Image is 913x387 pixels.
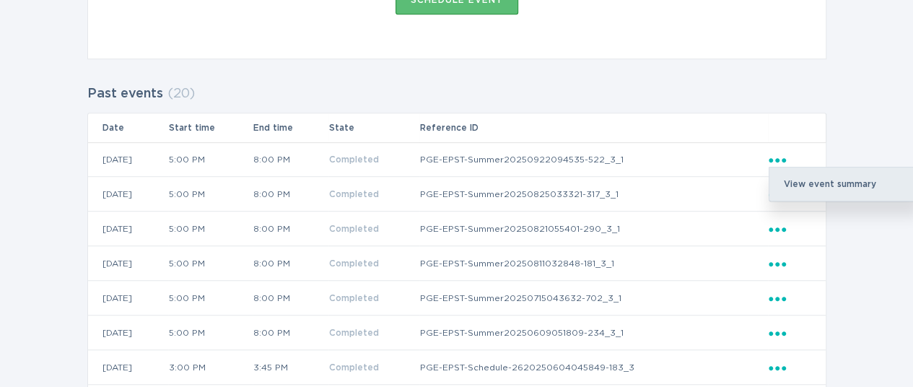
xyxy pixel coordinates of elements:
[769,360,811,375] div: Popover menu
[88,212,168,246] td: [DATE]
[329,259,379,268] span: Completed
[168,246,253,281] td: 5:00 PM
[88,350,826,385] tr: 9711d503a2d74b168a247a226408dd06
[88,281,168,316] td: [DATE]
[88,316,826,350] tr: 2eb688d7ded346c79f2ea5bfcfb18938
[88,246,168,281] td: [DATE]
[87,81,163,107] h2: Past events
[88,142,168,177] td: [DATE]
[329,155,379,164] span: Completed
[253,113,328,142] th: End time
[88,177,826,212] tr: 4bb12ae142ab4789b8e024d57457a382
[167,87,195,100] span: ( 20 )
[253,142,328,177] td: 8:00 PM
[168,113,253,142] th: Start time
[419,350,768,385] td: PGE-EPST-Schedule-2620250604045849-183_3
[253,212,328,246] td: 8:00 PM
[419,212,768,246] td: PGE-EPST-Summer20250821055401-290_3_1
[88,212,826,246] tr: 72d4167841d544ba836d7960bee29087
[419,246,768,281] td: PGE-EPST-Summer20250811032848-181_3_1
[88,113,826,142] tr: Table Headers
[168,316,253,350] td: 5:00 PM
[168,350,253,385] td: 3:00 PM
[769,221,811,237] div: Popover menu
[419,113,768,142] th: Reference ID
[769,290,811,306] div: Popover menu
[88,142,826,177] tr: c2e0585f751743fdb278b00716624bfe
[253,316,328,350] td: 8:00 PM
[329,294,379,303] span: Completed
[253,281,328,316] td: 8:00 PM
[329,363,379,372] span: Completed
[88,350,168,385] td: [DATE]
[329,190,379,199] span: Completed
[168,212,253,246] td: 5:00 PM
[88,177,168,212] td: [DATE]
[253,177,328,212] td: 8:00 PM
[419,177,768,212] td: PGE-EPST-Summer20250825033321-317_3_1
[253,350,328,385] td: 3:45 PM
[419,316,768,350] td: PGE-EPST-Summer20250609051809-234_3_1
[329,329,379,337] span: Completed
[329,225,379,233] span: Completed
[88,246,826,281] tr: d60e1d3132fd4a33903ab6617c29e980
[88,316,168,350] td: [DATE]
[419,281,768,316] td: PGE-EPST-Summer20250715043632-702_3_1
[168,177,253,212] td: 5:00 PM
[253,246,328,281] td: 8:00 PM
[328,113,419,142] th: State
[88,113,168,142] th: Date
[769,256,811,271] div: Popover menu
[168,281,253,316] td: 5:00 PM
[769,325,811,341] div: Popover menu
[419,142,768,177] td: PGE-EPST-Summer20250922094535-522_3_1
[168,142,253,177] td: 5:00 PM
[88,281,826,316] tr: 8dd77689bb014e888b323952bb28b88f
